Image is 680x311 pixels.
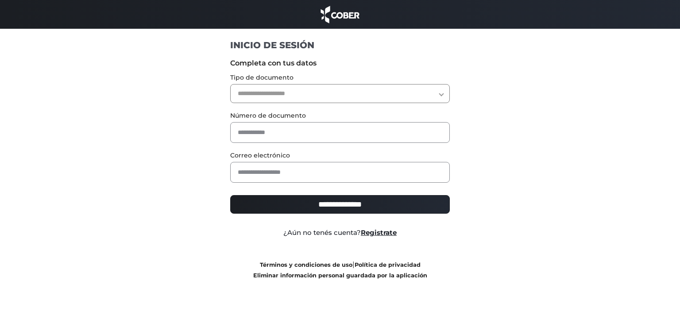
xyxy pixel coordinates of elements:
[224,259,457,280] div: |
[230,73,450,82] label: Tipo de documento
[224,228,457,238] div: ¿Aún no tenés cuenta?
[230,39,450,51] h1: INICIO DE SESIÓN
[230,111,450,120] label: Número de documento
[230,151,450,160] label: Correo electrónico
[230,58,450,69] label: Completa con tus datos
[260,261,352,268] a: Términos y condiciones de uso
[253,272,427,279] a: Eliminar información personal guardada por la aplicación
[318,4,362,24] img: cober_marca.png
[355,261,421,268] a: Política de privacidad
[361,228,397,237] a: Registrate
